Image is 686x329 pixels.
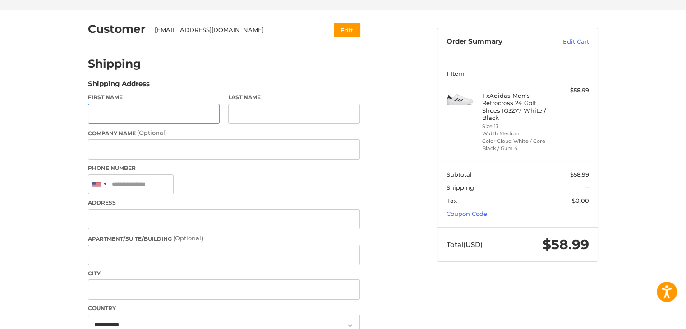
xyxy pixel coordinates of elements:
[543,37,589,46] a: Edit Cart
[88,164,360,172] label: Phone Number
[88,234,360,243] label: Apartment/Suite/Building
[88,199,360,207] label: Address
[570,171,589,178] span: $58.99
[447,171,472,178] span: Subtotal
[553,86,589,95] div: $58.99
[482,92,551,121] h4: 1 x Adidas Men's Retrocross 24 Golf Shoes IG3277 White / Black
[447,240,483,249] span: Total (USD)
[88,270,360,278] label: City
[447,210,487,217] a: Coupon Code
[482,130,551,137] li: Width Medium
[334,23,360,37] button: Edit
[88,22,146,36] h2: Customer
[88,175,109,194] div: United States: +1
[585,184,589,191] span: --
[447,184,474,191] span: Shipping
[155,26,317,35] div: [EMAIL_ADDRESS][DOMAIN_NAME]
[543,236,589,253] span: $58.99
[482,123,551,130] li: Size 13
[137,129,167,136] small: (Optional)
[88,304,360,312] label: Country
[228,93,360,101] label: Last Name
[88,57,141,71] h2: Shipping
[447,37,543,46] h3: Order Summary
[88,128,360,137] label: Company Name
[482,137,551,152] li: Color Cloud White / Core Black / Gum 4
[88,79,150,93] legend: Shipping Address
[173,234,203,242] small: (Optional)
[572,197,589,204] span: $0.00
[88,93,220,101] label: First Name
[447,70,589,77] h3: 1 Item
[447,197,457,204] span: Tax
